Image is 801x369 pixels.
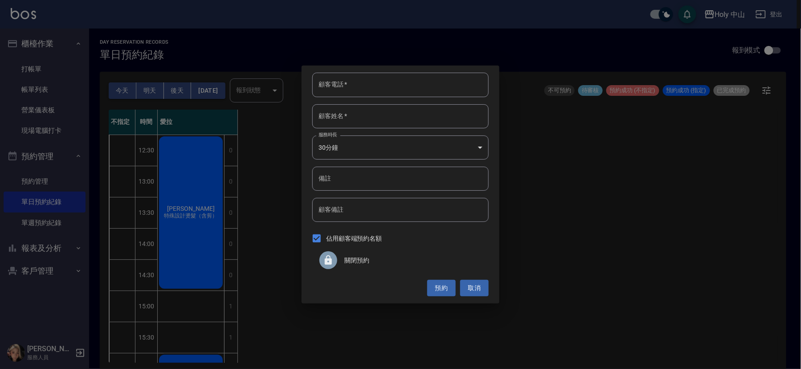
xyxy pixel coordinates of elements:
[312,248,489,273] div: 關閉預約
[326,234,382,243] span: 佔用顧客端預約名額
[460,280,489,296] button: 取消
[427,280,456,296] button: 預約
[344,256,482,265] span: 關閉預約
[319,131,337,138] label: 服務時長
[312,135,489,160] div: 30分鐘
